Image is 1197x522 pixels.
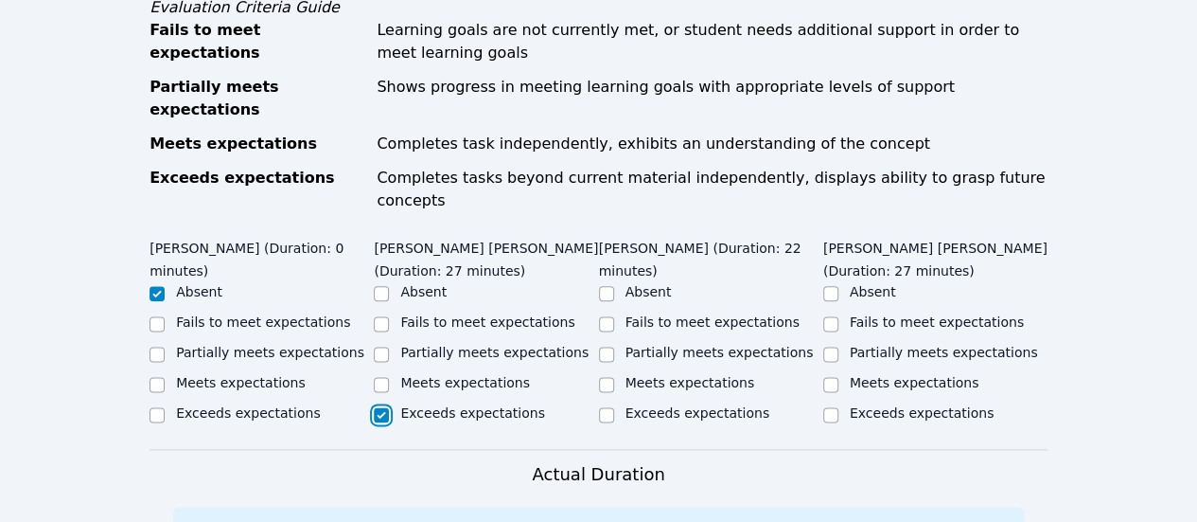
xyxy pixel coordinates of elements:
label: Exceeds expectations [850,405,994,421]
legend: [PERSON_NAME] [PERSON_NAME] (Duration: 27 minutes) [374,231,598,282]
div: Meets expectations [150,133,365,155]
label: Partially meets expectations [850,345,1038,360]
label: Meets expectations [625,375,755,390]
legend: [PERSON_NAME] [PERSON_NAME] (Duration: 27 minutes) [823,231,1047,282]
label: Fails to meet expectations [625,315,800,330]
label: Exceeds expectations [400,405,544,421]
div: Completes tasks beyond current material independently, displays ability to grasp future concepts [377,167,1047,212]
label: Meets expectations [400,375,530,390]
label: Partially meets expectations [176,345,364,360]
div: Exceeds expectations [150,167,365,212]
h3: Actual Duration [532,461,664,488]
label: Meets expectations [176,375,306,390]
div: Partially meets expectations [150,76,365,121]
legend: [PERSON_NAME] (Duration: 22 minutes) [599,231,823,282]
label: Partially meets expectations [625,345,814,360]
div: Completes task independently, exhibits an understanding of the concept [377,133,1047,155]
div: Learning goals are not currently met, or student needs additional support in order to meet learni... [377,19,1047,64]
label: Absent [400,284,447,299]
label: Partially meets expectations [400,345,589,360]
div: Fails to meet expectations [150,19,365,64]
label: Absent [176,284,222,299]
legend: [PERSON_NAME] (Duration: 0 minutes) [150,231,374,282]
label: Absent [850,284,896,299]
label: Absent [625,284,672,299]
label: Fails to meet expectations [850,315,1024,330]
label: Exceeds expectations [176,405,320,421]
label: Fails to meet expectations [176,315,350,330]
label: Fails to meet expectations [400,315,574,330]
label: Exceeds expectations [625,405,769,421]
div: Shows progress in meeting learning goals with appropriate levels of support [377,76,1047,121]
label: Meets expectations [850,375,979,390]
